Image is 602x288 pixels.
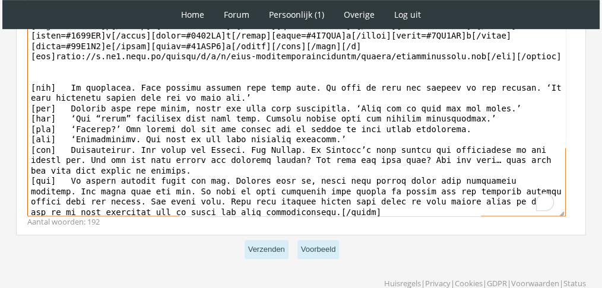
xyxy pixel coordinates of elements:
div: Aantal woorden: 192 [27,216,575,228]
button: Verzenden [245,240,289,260]
button: Voorbeeld [297,240,340,260]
